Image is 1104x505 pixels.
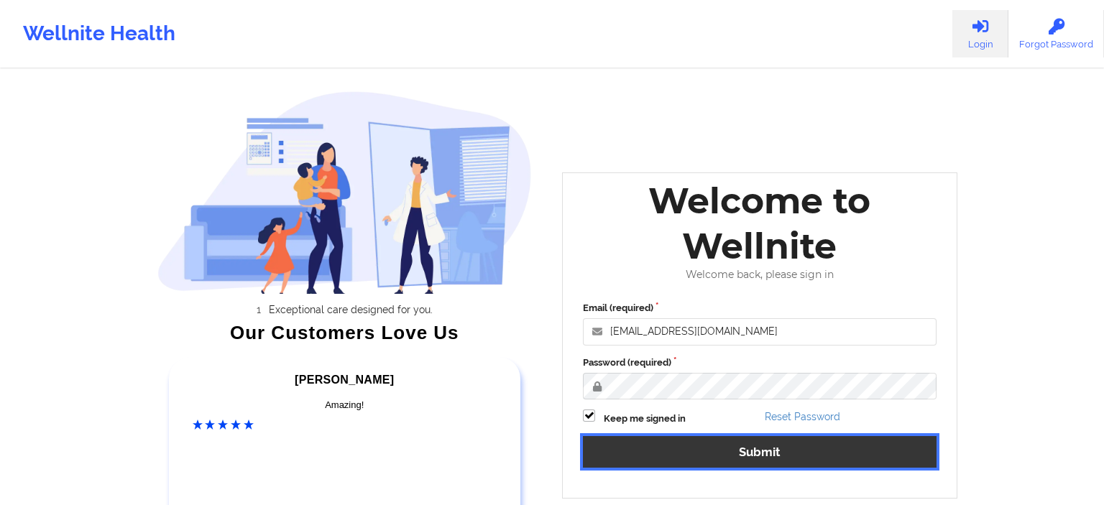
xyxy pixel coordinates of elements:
[573,178,947,269] div: Welcome to Wellnite
[573,269,947,281] div: Welcome back, please sign in
[604,412,686,426] label: Keep me signed in
[583,356,937,370] label: Password (required)
[157,325,533,340] div: Our Customers Love Us
[583,301,937,315] label: Email (required)
[157,91,533,294] img: wellnite-auth-hero_200.c722682e.png
[170,304,532,315] li: Exceptional care designed for you.
[583,436,937,467] button: Submit
[193,398,497,412] div: Amazing!
[295,374,394,386] span: [PERSON_NAME]
[952,10,1008,57] a: Login
[1008,10,1104,57] a: Forgot Password
[765,411,840,422] a: Reset Password
[583,318,937,346] input: Email address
